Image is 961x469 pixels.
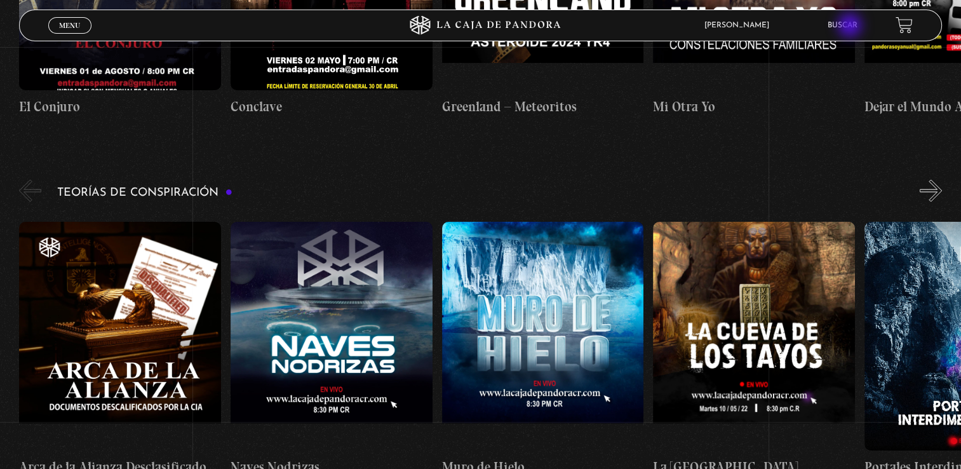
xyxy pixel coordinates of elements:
[442,97,644,117] h4: Greenland – Meteoritos
[19,97,221,117] h4: El Conjuro
[920,180,942,202] button: Next
[19,180,41,202] button: Previous
[698,22,782,29] span: [PERSON_NAME]
[231,97,433,117] h4: Conclave
[896,17,913,34] a: View your shopping cart
[59,22,80,29] span: Menu
[55,32,84,41] span: Cerrar
[653,97,855,117] h4: Mi Otra Yo
[828,22,857,29] a: Buscar
[57,187,232,199] h3: Teorías de Conspiración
